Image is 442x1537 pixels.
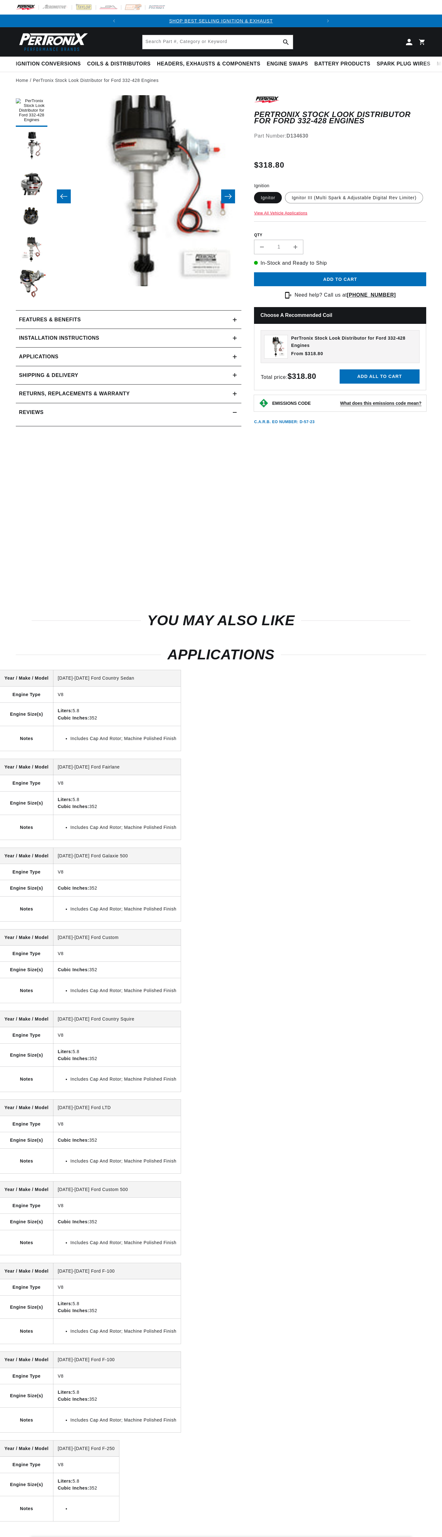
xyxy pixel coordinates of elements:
[157,61,260,67] span: Headers, Exhausts & Components
[16,348,241,366] a: Applications
[58,708,73,713] strong: Liters:
[53,1263,181,1279] td: [DATE]-[DATE] Ford F-100
[53,848,181,864] td: [DATE]-[DATE] Ford Galaxie 500
[272,401,311,406] strong: EMISSIONS CODE
[254,307,426,324] h2: Choose a Recommended Coil
[16,77,28,84] a: Home
[263,57,311,71] summary: Engine Swaps
[53,1384,181,1408] td: 5.8 352
[53,1116,181,1132] td: V8
[58,1049,73,1054] strong: Liters:
[53,1214,181,1230] td: 352
[53,1295,181,1319] td: 5.8 352
[254,132,426,140] div: Part Number:
[340,401,421,406] strong: What does this emissions code mean?
[53,686,181,702] td: V8
[53,1132,181,1148] td: 352
[261,374,316,380] span: Total price:
[53,1100,181,1116] td: [DATE]-[DATE] Ford LTD
[279,35,293,49] button: Search Part #, Category or Keyword
[16,403,241,422] summary: Reviews
[53,1182,181,1198] td: [DATE]-[DATE] Ford Custom 500
[53,775,181,791] td: V8
[287,133,308,139] strong: D134630
[288,372,316,380] strong: $318.80
[16,649,426,661] h2: Applications
[347,292,396,298] a: [PHONE_NUMBER]
[53,1352,181,1368] td: [DATE]-[DATE] Ford F-100
[58,886,89,891] strong: Cubic Inches:
[16,269,47,301] button: Load image 6 in gallery view
[19,316,81,324] h2: Features & Benefits
[70,1328,177,1335] li: Includes Cap And Rotor; Machine Polished Finish
[169,18,273,23] a: SHOP BEST SELLING IGNITION & EXHAUST
[254,159,284,171] span: $318.80
[53,1457,119,1473] td: V8
[267,61,308,67] span: Engine Swaps
[16,31,88,53] img: Pertronix
[53,791,181,815] td: 5.8 352
[19,334,99,342] h2: Installation instructions
[142,35,293,49] input: Search Part #, Category or Keyword
[154,57,263,71] summary: Headers, Exhausts & Components
[58,1138,89,1143] strong: Cubic Inches:
[108,15,120,27] button: Translation missing: en.sections.announcements.previous_announcement
[19,390,130,398] h2: Returns, Replacements & Warranty
[16,165,47,196] button: Load image 3 in gallery view
[70,1239,177,1246] li: Includes Cap And Rotor; Machine Polished Finish
[58,804,89,809] strong: Cubic Inches:
[58,1219,89,1224] strong: Cubic Inches:
[254,192,282,203] label: Ignitor
[53,946,181,962] td: V8
[87,61,151,67] span: Coils & Distributors
[33,77,159,84] a: PerTronix Stock Look Distributor for Ford 332-428 Engines
[53,670,181,686] td: [DATE]-[DATE] Ford Country Sedan
[53,880,181,896] td: 352
[53,1441,119,1457] td: [DATE]-[DATE] Ford F-250
[58,715,89,720] strong: Cubic Inches:
[53,1473,119,1496] td: 5.8 352
[16,61,81,67] span: Ignition Conversions
[120,17,321,24] div: 1 of 2
[16,130,47,162] button: Load image 2 in gallery view
[19,353,58,361] span: Applications
[19,408,44,417] h2: Reviews
[254,111,426,124] h1: PerTronix Stock Look Distributor for Ford 332-428 Engines
[377,61,430,67] span: Spark Plug Wires
[16,311,241,329] summary: Features & Benefits
[70,1076,177,1083] li: Includes Cap And Rotor; Machine Polished Finish
[120,17,321,24] div: Announcement
[58,1485,89,1491] strong: Cubic Inches:
[58,967,89,972] strong: Cubic Inches:
[53,1197,181,1213] td: V8
[19,371,78,380] h2: Shipping & Delivery
[53,1043,181,1067] td: 5.8 352
[16,385,241,403] summary: Returns, Replacements & Warranty
[16,200,47,231] button: Load image 4 in gallery view
[70,905,177,912] li: Includes Cap And Rotor; Machine Polished Finish
[58,1056,89,1061] strong: Cubic Inches:
[16,95,241,298] media-gallery: Gallery Viewer
[254,182,270,189] legend: Ignition
[58,1478,73,1484] strong: Liters:
[58,1301,73,1306] strong: Liters:
[70,735,177,742] li: Includes Cap And Rotor; Machine Polished Finish
[16,95,47,127] button: Load image 1 in gallery view
[57,189,71,203] button: Slide left
[58,1397,89,1402] strong: Cubic Inches:
[53,962,181,978] td: 352
[272,400,421,406] button: EMISSIONS CODEWhat does this emissions code mean?
[311,57,373,71] summary: Battery Products
[221,189,235,203] button: Slide right
[291,350,323,357] span: From $318.80
[70,987,177,994] li: Includes Cap And Rotor; Machine Polished Finish
[254,419,315,425] p: C.A.R.B. EO Number: D-57-23
[70,824,177,831] li: Includes Cap And Rotor; Machine Polished Finish
[53,1011,181,1027] td: [DATE]-[DATE] Ford Country Squire
[254,211,307,215] a: View All Vehicle Applications
[53,1368,181,1384] td: V8
[322,15,334,27] button: Translation missing: en.sections.announcements.next_announcement
[16,57,84,71] summary: Ignition Conversions
[58,1308,89,1313] strong: Cubic Inches:
[254,272,426,287] button: Add to cart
